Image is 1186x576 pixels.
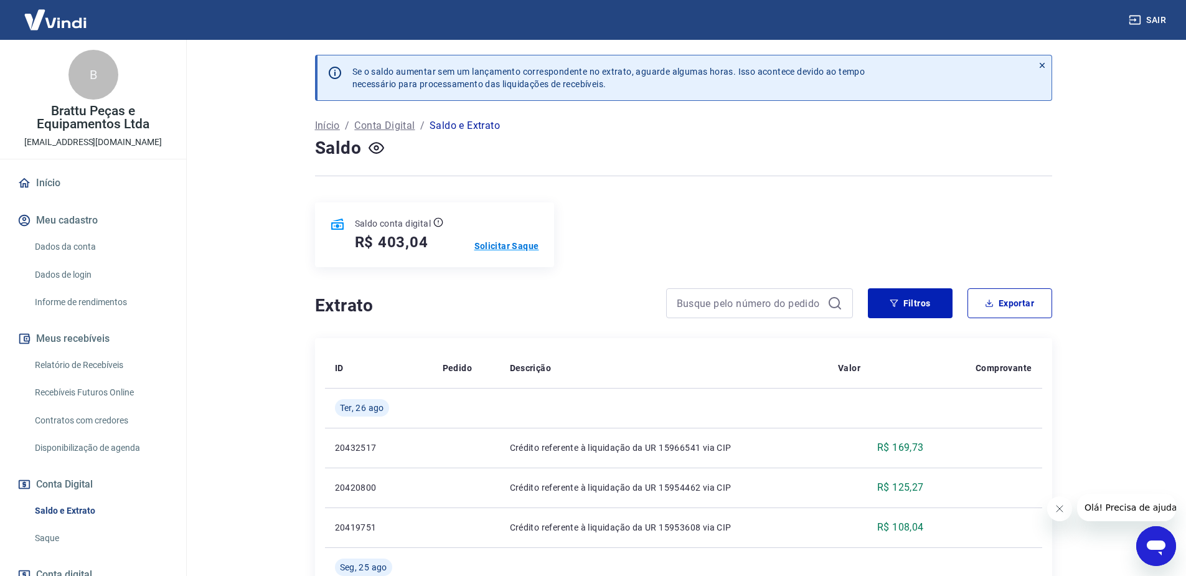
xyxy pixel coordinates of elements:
[7,9,105,19] span: Olá! Precisa de ajuda?
[30,380,171,405] a: Recebíveis Futuros Online
[68,50,118,100] div: B
[340,402,384,414] span: Ter, 26 ago
[355,217,431,230] p: Saldo conta digital
[510,521,818,534] p: Crédito referente à liquidação da UR 15953608 via CIP
[15,471,171,498] button: Conta Digital
[443,362,472,374] p: Pedido
[15,1,96,39] img: Vindi
[15,207,171,234] button: Meu cadastro
[30,498,171,524] a: Saldo e Extrato
[877,520,924,535] p: R$ 108,04
[355,232,428,252] h5: R$ 403,04
[868,288,953,318] button: Filtros
[510,481,818,494] p: Crédito referente à liquidação da UR 15954462 via CIP
[967,288,1052,318] button: Exportar
[345,118,349,133] p: /
[677,294,822,313] input: Busque pelo número do pedido
[335,481,423,494] p: 20420800
[1136,526,1176,566] iframe: Botão para abrir a janela de mensagens
[1047,496,1072,521] iframe: Fechar mensagem
[352,65,865,90] p: Se o saldo aumentar sem um lançamento correspondente no extrato, aguarde algumas horas. Isso acon...
[335,441,423,454] p: 20432517
[335,521,423,534] p: 20419751
[30,352,171,378] a: Relatório de Recebíveis
[1126,9,1171,32] button: Sair
[340,561,387,574] span: Seg, 25 ago
[420,118,425,133] p: /
[15,169,171,197] a: Início
[838,362,860,374] p: Valor
[24,136,162,149] p: [EMAIL_ADDRESS][DOMAIN_NAME]
[510,441,818,454] p: Crédito referente à liquidação da UR 15966541 via CIP
[315,136,362,161] h4: Saldo
[30,435,171,461] a: Disponibilização de agenda
[510,362,552,374] p: Descrição
[315,293,651,318] h4: Extrato
[315,118,340,133] a: Início
[30,234,171,260] a: Dados da conta
[430,118,500,133] p: Saldo e Extrato
[15,325,171,352] button: Meus recebíveis
[1077,494,1176,521] iframe: Mensagem da empresa
[976,362,1032,374] p: Comprovante
[877,480,924,495] p: R$ 125,27
[30,408,171,433] a: Contratos com credores
[474,240,539,252] a: Solicitar Saque
[10,105,176,131] p: Brattu Peças e Equipamentos Ltda
[30,290,171,315] a: Informe de rendimentos
[30,526,171,551] a: Saque
[877,440,924,455] p: R$ 169,73
[30,262,171,288] a: Dados de login
[354,118,415,133] a: Conta Digital
[335,362,344,374] p: ID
